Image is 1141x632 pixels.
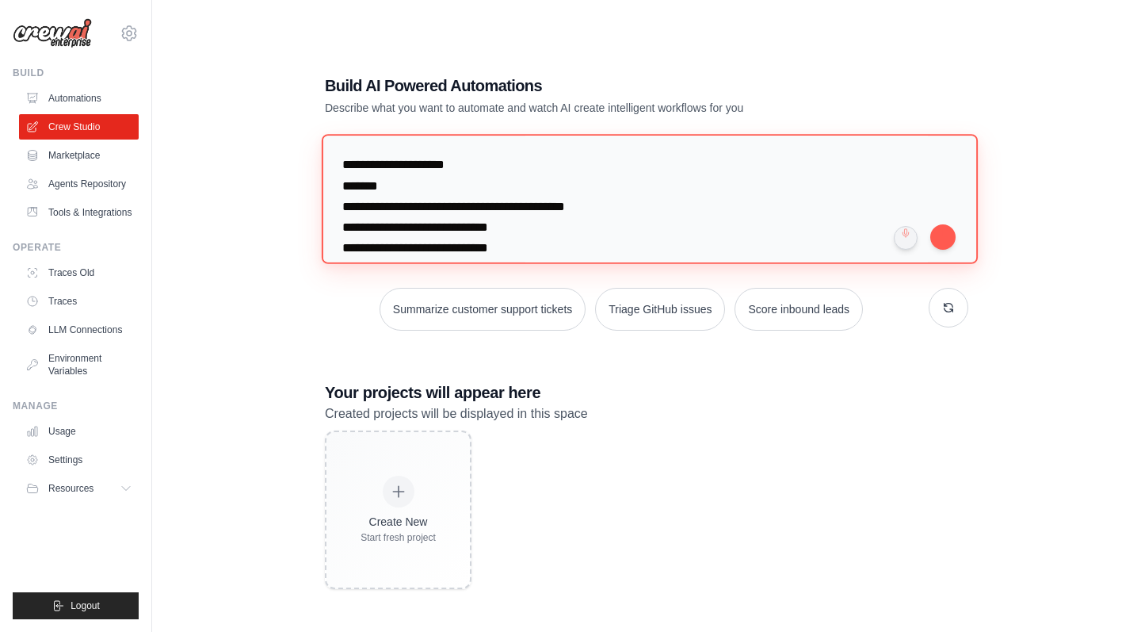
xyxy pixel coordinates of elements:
div: Manage [13,400,139,412]
div: Create New [361,514,436,530]
button: Score inbound leads [735,288,863,331]
button: Get new suggestions [929,288,968,327]
img: Logo [13,18,92,48]
a: Environment Variables [19,346,139,384]
div: Build [13,67,139,79]
button: Triage GitHub issues [595,288,725,331]
span: Logout [71,599,100,612]
a: Automations [19,86,139,111]
a: Marketplace [19,143,139,168]
a: Agents Repository [19,171,139,197]
a: LLM Connections [19,317,139,343]
a: Tools & Integrations [19,200,139,225]
div: Start fresh project [361,531,436,544]
h1: Build AI Powered Automations [325,75,857,97]
p: Created projects will be displayed in this space [325,404,968,424]
span: Resources [48,482,93,495]
a: Crew Studio [19,114,139,140]
button: Logout [13,592,139,619]
button: Resources [19,476,139,501]
a: Settings [19,447,139,473]
button: Click to speak your automation idea [894,226,918,250]
p: Describe what you want to automate and watch AI create intelligent workflows for you [325,100,857,116]
a: Usage [19,419,139,444]
a: Traces [19,289,139,314]
div: Operate [13,241,139,254]
button: Summarize customer support tickets [380,288,586,331]
h3: Your projects will appear here [325,381,968,404]
a: Traces Old [19,260,139,285]
iframe: Chat Widget [1062,556,1141,632]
